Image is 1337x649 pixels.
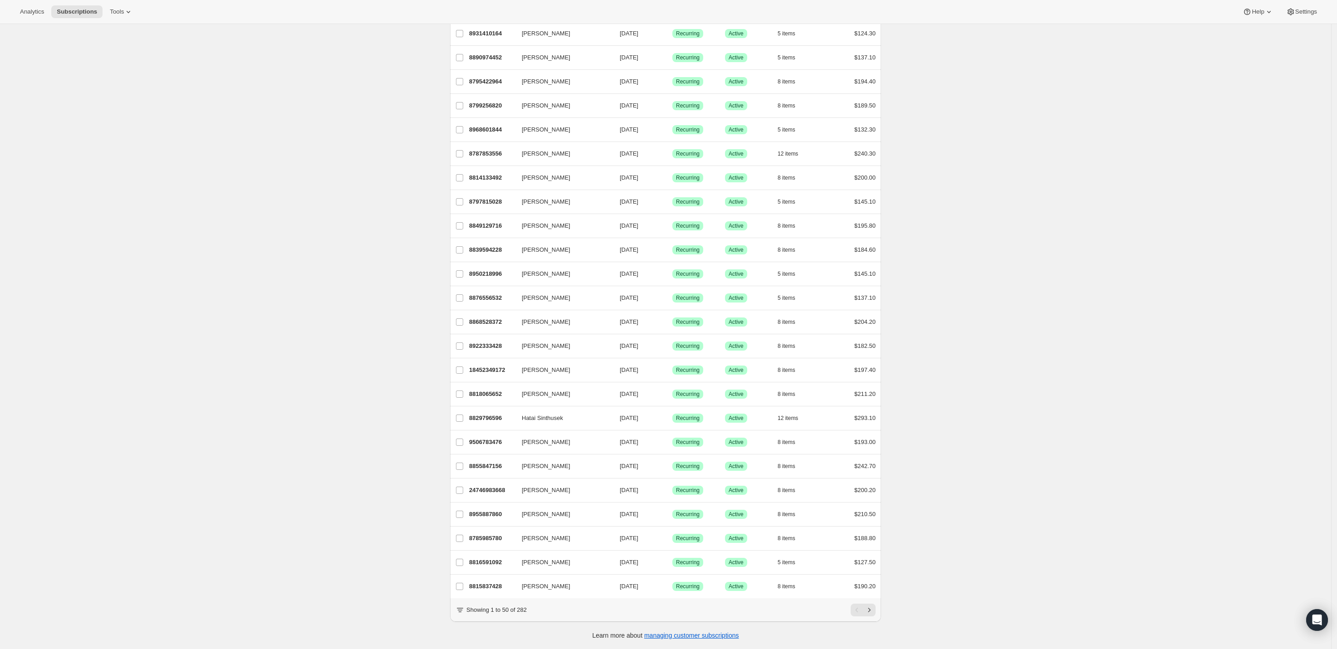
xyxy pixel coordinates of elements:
span: $242.70 [854,463,876,469]
button: 5 items [778,51,805,64]
span: [PERSON_NAME] [522,462,570,471]
span: 5 items [778,126,795,133]
button: 8 items [778,316,805,328]
div: 8968601844[PERSON_NAME][DATE]SuccessRecurringSuccessActive5 items$132.30 [469,123,876,136]
span: [PERSON_NAME] [522,149,570,158]
span: [DATE] [620,439,638,445]
span: [DATE] [620,270,638,277]
span: 8 items [778,342,795,350]
button: [PERSON_NAME] [516,195,607,209]
span: $184.60 [854,246,876,253]
span: [DATE] [620,390,638,397]
span: [PERSON_NAME] [522,317,570,327]
span: [DATE] [620,150,638,157]
button: [PERSON_NAME] [516,98,607,113]
span: Active [729,150,744,157]
button: [PERSON_NAME] [516,483,607,498]
span: 8 items [778,487,795,494]
span: 8 items [778,463,795,470]
p: 8799256820 [469,101,514,110]
button: 5 items [778,556,805,569]
span: Analytics [20,8,44,15]
div: 8849129716[PERSON_NAME][DATE]SuccessRecurringSuccessActive8 items$195.80 [469,220,876,232]
span: [DATE] [620,78,638,85]
span: [PERSON_NAME] [522,534,570,543]
span: $145.10 [854,270,876,277]
button: 8 items [778,580,805,593]
span: Recurring [676,294,700,302]
button: [PERSON_NAME] [516,507,607,522]
button: [PERSON_NAME] [516,555,607,570]
button: [PERSON_NAME] [516,267,607,281]
button: 5 items [778,27,805,40]
span: $211.20 [854,390,876,397]
button: 8 items [778,388,805,400]
span: $145.10 [854,198,876,205]
button: 12 items [778,412,808,425]
button: 5 items [778,195,805,208]
span: Recurring [676,270,700,278]
span: [PERSON_NAME] [522,101,570,110]
span: 5 items [778,559,795,566]
span: Recurring [676,126,700,133]
span: Recurring [676,342,700,350]
p: 8876556532 [469,293,514,303]
span: 8 items [778,439,795,446]
span: Recurring [676,511,700,518]
div: 8799256820[PERSON_NAME][DATE]SuccessRecurringSuccessActive8 items$189.50 [469,99,876,112]
span: Active [729,487,744,494]
span: Active [729,535,744,542]
button: Analytics [15,5,49,18]
span: Recurring [676,415,700,422]
p: 8829796596 [469,414,514,423]
span: Active [729,415,744,422]
p: 8855847156 [469,462,514,471]
span: [PERSON_NAME] [522,558,570,567]
span: Tools [110,8,124,15]
span: $240.30 [854,150,876,157]
button: 8 items [778,171,805,184]
span: 5 items [778,30,795,37]
span: 5 items [778,54,795,61]
span: $188.80 [854,535,876,542]
span: 8 items [778,246,795,254]
p: 8787853556 [469,149,514,158]
span: Active [729,102,744,109]
button: Next [863,604,876,616]
p: 8950218996 [469,269,514,278]
button: [PERSON_NAME] [516,387,607,401]
span: $200.00 [854,174,876,181]
span: Recurring [676,439,700,446]
button: [PERSON_NAME] [516,243,607,257]
p: 8931410164 [469,29,514,38]
span: Active [729,174,744,181]
span: [PERSON_NAME] [522,438,570,447]
div: 8785985780[PERSON_NAME][DATE]SuccessRecurringSuccessActive8 items$188.80 [469,532,876,545]
span: 8 items [778,511,795,518]
div: 8815837428[PERSON_NAME][DATE]SuccessRecurringSuccessActive8 items$190.20 [469,580,876,593]
button: 12 items [778,147,808,160]
div: 8814133492[PERSON_NAME][DATE]SuccessRecurringSuccessActive8 items$200.00 [469,171,876,184]
button: 8 items [778,532,805,545]
button: [PERSON_NAME] [516,363,607,377]
span: $193.00 [854,439,876,445]
span: [PERSON_NAME] [522,582,570,591]
p: 8814133492 [469,173,514,182]
span: [PERSON_NAME] [522,77,570,86]
span: Active [729,390,744,398]
span: Subscriptions [57,8,97,15]
span: $190.20 [854,583,876,590]
span: $204.20 [854,318,876,325]
p: Learn more about [593,631,739,640]
p: 8815837428 [469,582,514,591]
span: $195.80 [854,222,876,229]
button: 5 items [778,292,805,304]
p: 8797815028 [469,197,514,206]
div: 8868528372[PERSON_NAME][DATE]SuccessRecurringSuccessActive8 items$204.20 [469,316,876,328]
span: [DATE] [620,487,638,493]
button: [PERSON_NAME] [516,459,607,473]
span: 8 items [778,390,795,398]
span: $137.10 [854,54,876,61]
button: [PERSON_NAME] [516,146,607,161]
span: Active [729,342,744,350]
